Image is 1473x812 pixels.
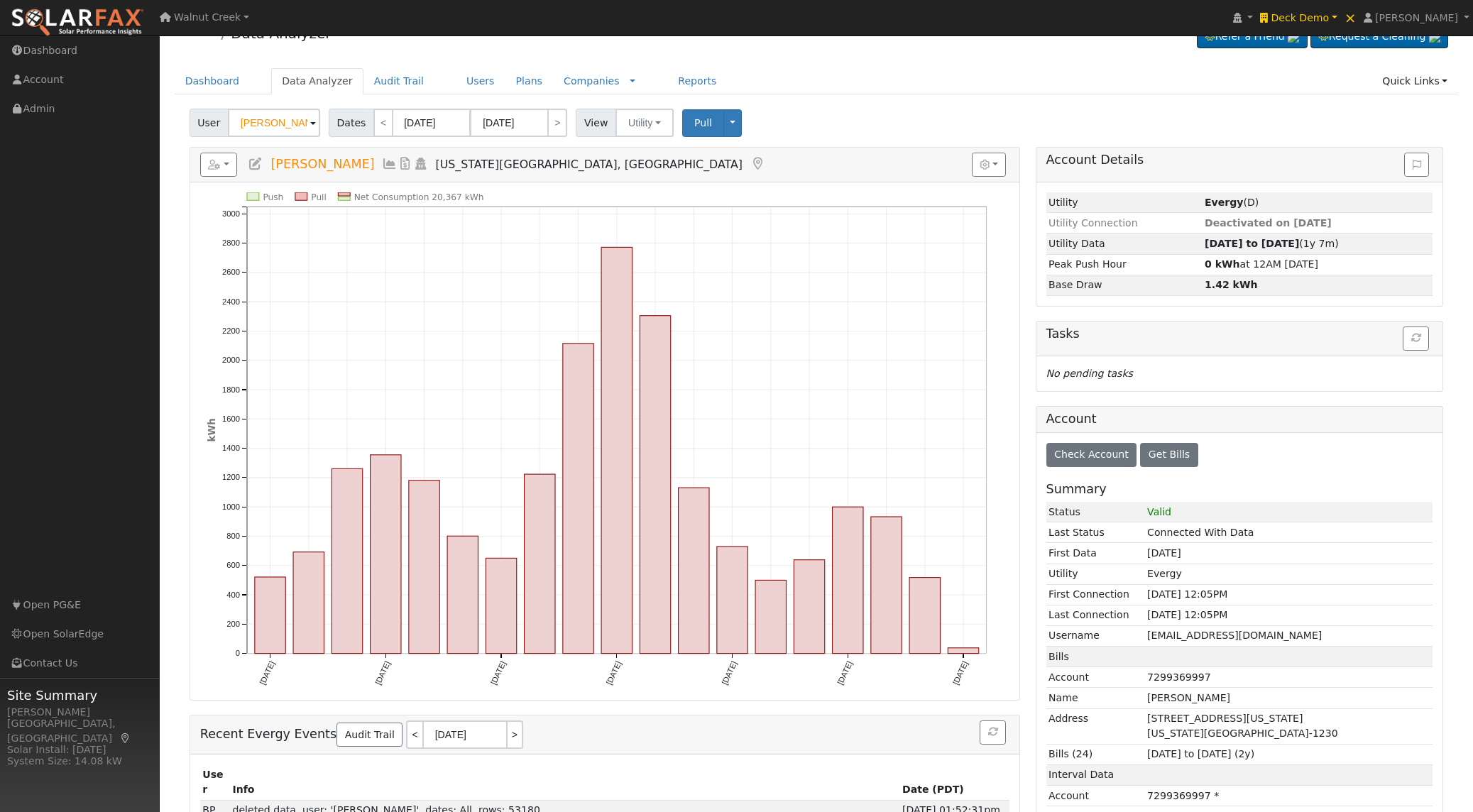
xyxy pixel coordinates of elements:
rect: onclick="" [409,481,439,654]
a: Edit User (38523) [248,157,263,171]
td: Utility Data [1046,234,1203,254]
h5: Tasks [1046,327,1433,341]
a: < [373,109,393,137]
h5: Summary [1046,482,1433,497]
td: Account [1046,786,1145,806]
a: Refer a Friend [1197,25,1308,49]
h5: Account Details [1046,153,1433,168]
rect: onclick="" [755,581,786,654]
button: Issue History [1404,153,1429,177]
text: 1200 [222,473,240,482]
rect: onclick="" [640,316,670,654]
text: kWh [207,419,217,442]
rect: onclick="" [909,578,940,654]
rect: onclick="" [293,552,324,654]
a: Quick Links [1371,68,1458,94]
td: Interval Data [1046,764,1145,785]
a: Multi-Series Graph [382,157,398,171]
a: Map [750,157,765,171]
div: [GEOGRAPHIC_DATA], [GEOGRAPHIC_DATA] [7,716,152,746]
a: Map [119,733,132,744]
td: Bills [1046,647,1145,667]
input: Select a User [228,109,320,137]
text: Net Consumption 20,367 kWh [354,192,484,202]
text: 1400 [222,444,240,453]
span: Utility Connection [1048,217,1138,229]
a: > [508,720,523,749]
i: No pending tasks [1046,368,1133,379]
text: 2400 [222,297,240,306]
text: 2000 [222,356,240,365]
td: Evergy [1145,564,1433,584]
h5: Recent Evergy Events [200,720,1010,749]
td: 7299369997 * [1145,786,1433,806]
text: 1800 [222,385,240,394]
span: × [1345,9,1357,26]
rect: onclick="" [794,560,825,654]
td: Address [1046,708,1145,744]
strong: [DATE] to [DATE] [1205,238,1299,249]
a: Data Analyzer [231,25,331,42]
a: Request a Cleaning [1310,25,1448,49]
span: Deactivated on [DATE] [1205,217,1332,229]
td: Base Draw [1046,275,1203,295]
a: Bills [398,157,413,171]
text: 2800 [222,238,240,247]
h5: Account [1046,412,1097,426]
td: Valid [1145,502,1433,522]
span: Deck [1244,197,1259,208]
td: Last Connection [1046,605,1145,625]
div: [PERSON_NAME] [7,705,152,720]
span: Deck Demo [1271,12,1329,23]
text: 1600 [222,415,240,423]
td: [DATE] 12:05PM [1145,584,1433,605]
span: Get Bills [1149,449,1190,460]
a: Plans [505,68,553,94]
a: Audit Trail [363,68,434,94]
a: Audit Trail [336,723,403,747]
a: > [547,109,567,137]
th: User [200,764,230,800]
text: 2600 [222,268,240,277]
button: Utility [615,109,674,137]
text: [DATE] [951,660,970,686]
span: [PERSON_NAME] [1375,12,1458,23]
span: Walnut Creek [174,11,241,23]
text: 0 [235,649,239,658]
span: [US_STATE][GEOGRAPHIC_DATA], [GEOGRAPHIC_DATA] [436,158,743,171]
span: Dates [329,109,374,137]
text: 1000 [222,503,240,511]
button: Refresh [1403,327,1429,351]
td: Username [1046,625,1145,646]
text: Push [263,192,283,202]
td: [STREET_ADDRESS][US_STATE] [US_STATE][GEOGRAPHIC_DATA]-1230 [1145,708,1433,744]
strong: 0 kWh [1205,258,1240,270]
a: Admin [185,27,217,38]
img: retrieve [1429,31,1440,43]
rect: onclick="" [871,517,902,654]
rect: onclick="" [332,469,362,654]
th: Info [230,764,899,800]
text: 600 [226,561,240,570]
div: System Size: 14.08 kW [7,754,152,769]
rect: onclick="" [833,507,863,654]
a: < [406,720,422,749]
td: [DATE] to [DATE] (2y) [1145,744,1433,764]
rect: onclick="" [948,648,979,654]
span: [PERSON_NAME] [270,157,374,171]
rect: onclick="" [486,559,516,654]
a: Users [456,68,505,94]
text: [DATE] [373,660,392,686]
td: Last Status [1046,522,1145,543]
th: Date (PDT) [899,764,1009,800]
td: Name [1046,688,1145,708]
button: Refresh [980,720,1006,745]
rect: onclick="" [679,488,709,654]
td: [PERSON_NAME] [1145,688,1433,708]
a: Reports [667,68,727,94]
td: Account [1046,667,1145,688]
span: Check Account [1054,449,1129,460]
text: [DATE] [605,660,623,686]
text: 400 [226,591,240,599]
rect: onclick="" [447,537,478,654]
